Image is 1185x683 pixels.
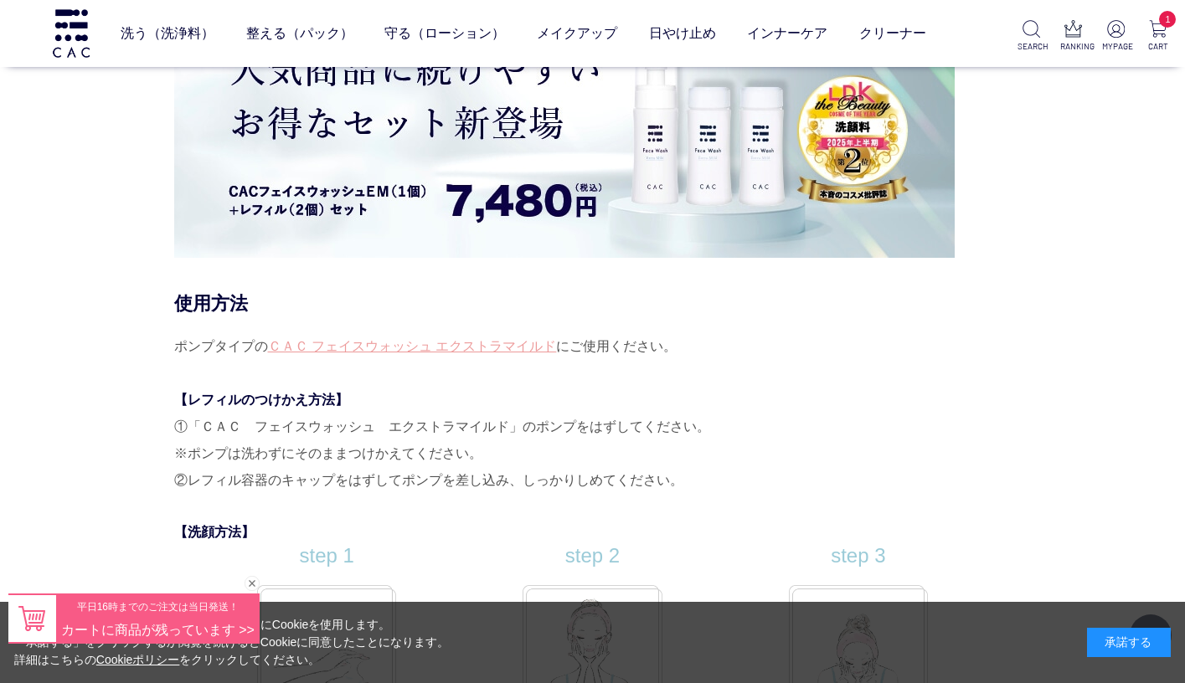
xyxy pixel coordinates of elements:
[747,10,827,57] a: インナーケア
[859,10,926,57] a: クリーナー
[1159,11,1176,28] span: 1
[1145,20,1172,53] a: 1 CART
[1018,40,1044,53] p: SEARCH
[1102,40,1129,53] p: MYPAGE
[50,9,92,57] img: logo
[493,546,692,566] div: step 2
[1102,20,1129,53] a: MYPAGE
[1145,40,1172,53] p: CART
[384,10,505,57] a: 守る（ローション）
[268,339,557,353] a: ＣＡＣ フェイスウォッシュ エクストラマイルド
[759,546,957,566] div: step 3
[649,10,716,57] a: 日やけ止め
[1087,628,1171,657] div: 承諾する
[246,10,353,57] a: 整える（パック）
[96,653,180,666] a: Cookieポリシー
[1060,40,1087,53] p: RANKING
[174,333,1012,546] div: ポンプタイプの にご使用ください。 ①「ＣＡＣ フェイスウォッシュ エクストラマイルド」のポンプをはずしてください。 ※ポンプは洗わずにそのままつけかえてください。 ②レフィル容器のキャップをは...
[174,519,1012,546] p: 【洗顔方法】
[1018,20,1044,53] a: SEARCH
[1060,20,1087,53] a: RANKING
[174,291,1012,316] div: 使用方法
[174,387,1012,413] p: 【レフィルのつけかえ方法】
[537,10,617,57] a: メイクアップ
[121,10,214,57] a: 洗う（洗浄料）
[228,546,426,566] div: step 1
